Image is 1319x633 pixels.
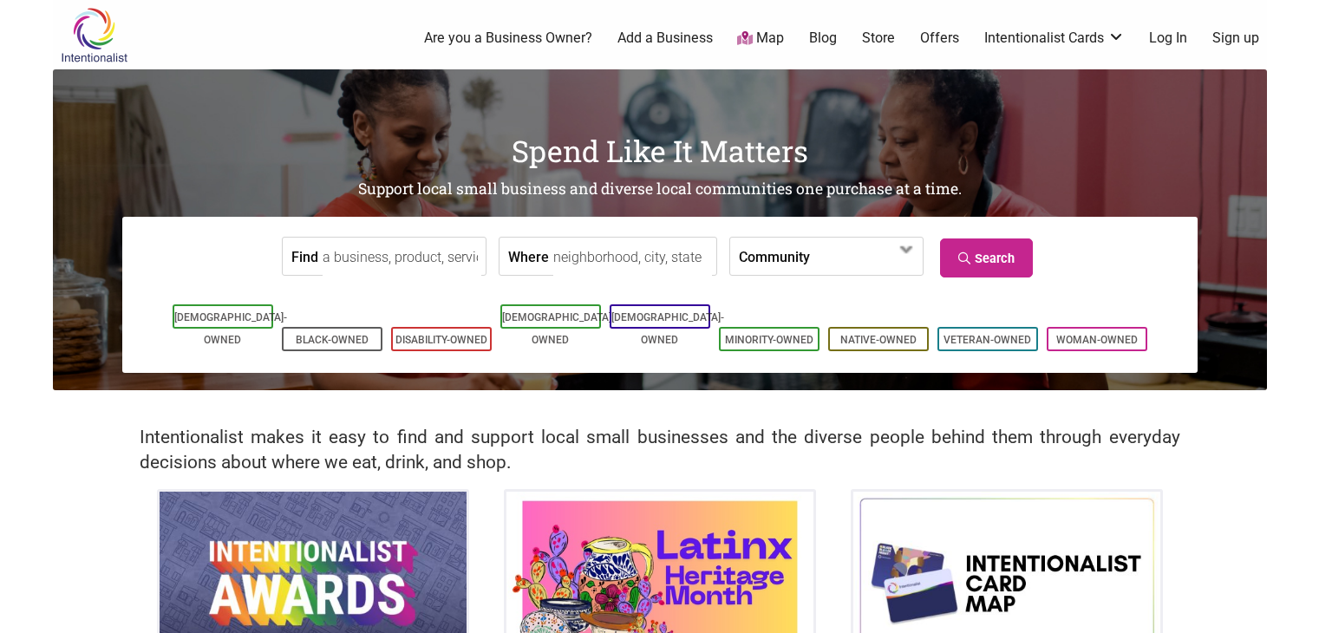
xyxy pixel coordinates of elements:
a: Woman-Owned [1056,334,1138,346]
a: [DEMOGRAPHIC_DATA]-Owned [174,311,287,346]
a: Intentionalist Cards [984,29,1125,48]
a: Native-Owned [840,334,917,346]
a: Store [862,29,895,48]
h2: Support local small business and diverse local communities one purchase at a time. [53,179,1267,200]
img: Intentionalist [53,7,135,63]
a: [DEMOGRAPHIC_DATA]-Owned [611,311,724,346]
a: [DEMOGRAPHIC_DATA]-Owned [502,311,615,346]
a: Search [940,238,1033,277]
a: Blog [809,29,837,48]
a: Disability-Owned [395,334,487,346]
a: Log In [1149,29,1187,48]
a: Are you a Business Owner? [424,29,592,48]
a: Veteran-Owned [944,334,1031,346]
a: Add a Business [617,29,713,48]
a: Map [737,29,784,49]
h1: Spend Like It Matters [53,130,1267,172]
a: Offers [920,29,959,48]
h2: Intentionalist makes it easy to find and support local small businesses and the diverse people be... [140,425,1180,475]
label: Community [739,238,810,275]
a: Sign up [1212,29,1259,48]
input: a business, product, service [323,238,481,277]
label: Find [291,238,318,275]
label: Where [508,238,549,275]
input: neighborhood, city, state [553,238,712,277]
a: Minority-Owned [725,334,813,346]
a: Black-Owned [296,334,369,346]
